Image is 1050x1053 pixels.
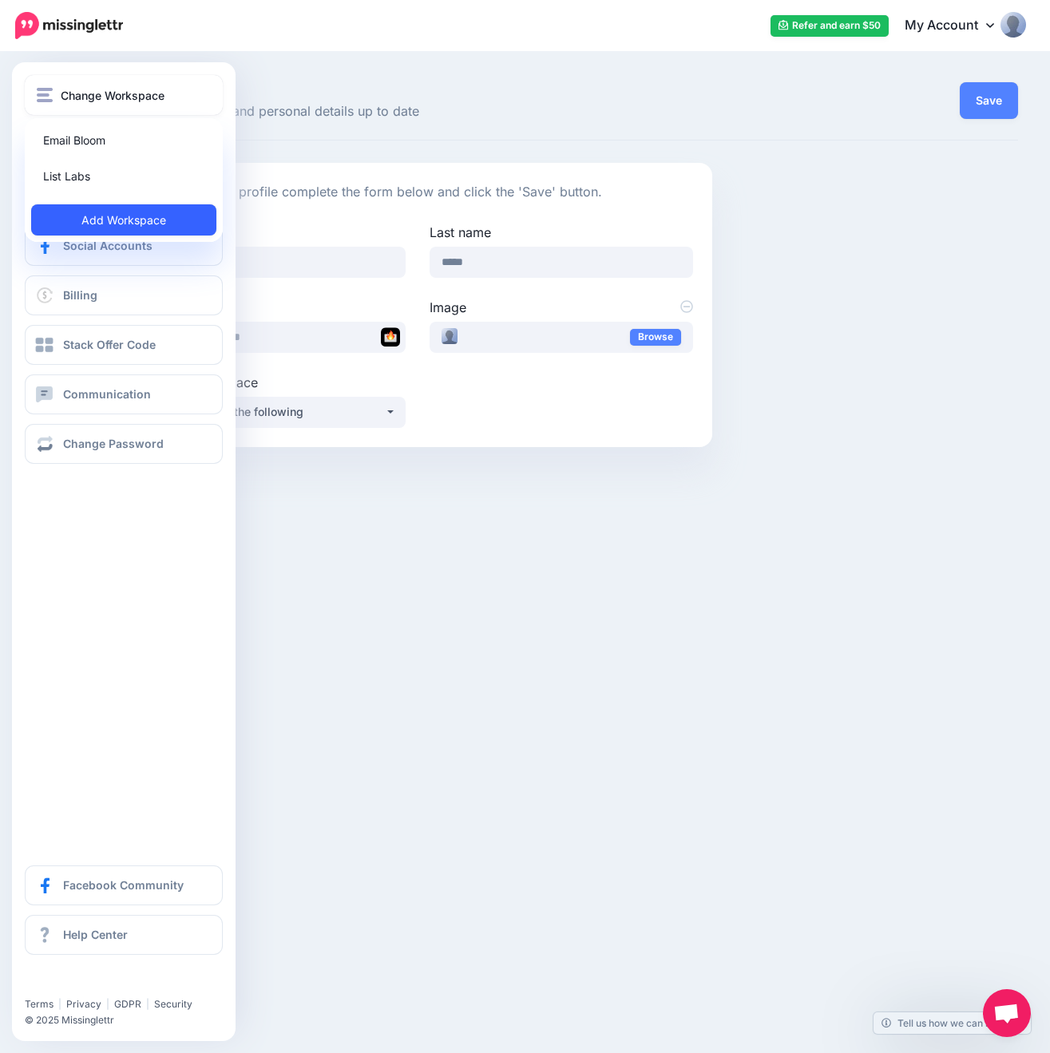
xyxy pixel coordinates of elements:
[960,82,1018,119] button: Save
[63,928,128,941] span: Help Center
[25,998,53,1010] a: Terms
[31,160,216,192] a: List Labs
[25,424,223,464] a: Change Password
[143,298,406,317] label: Email
[25,1012,235,1028] li: © 2025 Missinglettr
[154,998,192,1010] a: Security
[31,204,216,236] a: Add Workspace
[889,6,1026,46] a: My Account
[58,998,61,1010] span: |
[771,15,889,37] a: Refer and earn $50
[63,387,151,401] span: Communication
[63,338,156,351] span: Stack Offer Code
[143,223,406,242] label: First name
[430,223,692,242] label: Last name
[63,288,97,302] span: Billing
[63,878,184,892] span: Facebook Community
[63,437,164,450] span: Change Password
[25,975,149,991] iframe: Twitter Follow Button
[25,865,223,905] a: Facebook Community
[66,998,101,1010] a: Privacy
[124,101,712,122] span: Keep your profile and personal details up to date
[430,298,692,317] label: Image
[874,1012,1031,1034] a: Tell us how we can improve
[143,397,406,428] button: Choose one of the following
[155,402,385,422] div: Choose one of the following
[114,998,141,1010] a: GDPR
[31,125,216,156] a: Email Bloom
[442,328,458,344] img: 111372384718650158848_thumb.jpg
[15,12,123,39] img: Missinglettr
[25,275,223,315] a: Billing
[37,88,53,102] img: menu.png
[630,329,681,346] a: Browse
[124,77,712,93] span: Profile
[25,226,223,266] a: Social Accounts
[146,998,149,1010] span: |
[25,915,223,955] a: Help Center
[143,373,406,392] label: Default Workspace
[25,374,223,414] a: Communication
[143,182,693,203] p: To update your profile complete the form below and click the 'Save' button.
[106,998,109,1010] span: |
[63,239,153,252] span: Social Accounts
[983,989,1031,1037] a: Open chat
[25,75,223,115] button: Change Workspace
[25,325,223,365] a: Stack Offer Code
[61,86,164,105] span: Change Workspace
